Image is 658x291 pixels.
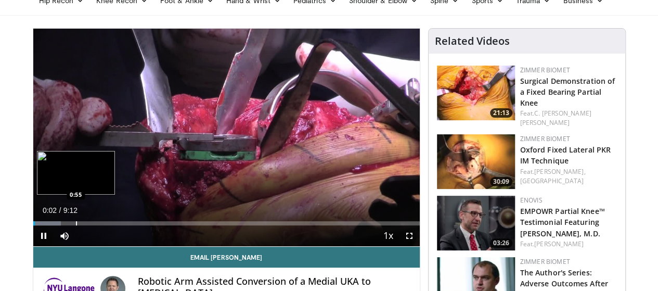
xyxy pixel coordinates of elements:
[437,196,515,250] a: 03:26
[520,66,570,74] a: Zimmer Biomet
[520,257,570,266] a: Zimmer Biomet
[520,239,617,249] div: Feat.
[59,206,61,214] span: /
[435,35,510,47] h4: Related Videos
[520,206,605,238] a: EMPOWR Partial Knee™ Testimonial Featuring [PERSON_NAME], M.D.
[520,76,615,108] a: Surgical Demonstration of a Fixed Bearing Partial Knee
[63,206,78,214] span: 9:12
[378,225,399,246] button: Playback Rate
[54,225,75,246] button: Mute
[490,238,512,248] span: 03:26
[33,247,420,268] a: Email [PERSON_NAME]
[520,167,617,186] div: Feat.
[399,225,420,246] button: Fullscreen
[520,167,586,185] a: [PERSON_NAME], [GEOGRAPHIC_DATA]
[437,66,515,120] img: 124f5822-9b65-41ce-9062-65acd02053e7.150x105_q85_crop-smart_upscale.jpg
[437,66,515,120] a: 21:13
[37,151,115,195] img: image.jpeg
[490,108,512,118] span: 21:13
[520,196,543,205] a: Enovis
[520,109,591,127] a: C. [PERSON_NAME] [PERSON_NAME]
[437,134,515,189] img: 1139bc86-10bf-4018-b609-ddc03866ed6b.150x105_q85_crop-smart_upscale.jpg
[490,177,512,186] span: 30:09
[33,225,54,246] button: Pause
[33,29,420,247] video-js: Video Player
[520,145,611,166] a: Oxford Fixed Lateral PKR IM Technique
[520,109,617,128] div: Feat.
[33,221,420,225] div: Progress Bar
[437,134,515,189] a: 30:09
[534,239,584,248] a: [PERSON_NAME]
[520,134,570,143] a: Zimmer Biomet
[437,196,515,250] img: 4d6ec3e7-4849-46c8-9113-3733145fecf3.150x105_q85_crop-smart_upscale.jpg
[43,206,57,214] span: 0:02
